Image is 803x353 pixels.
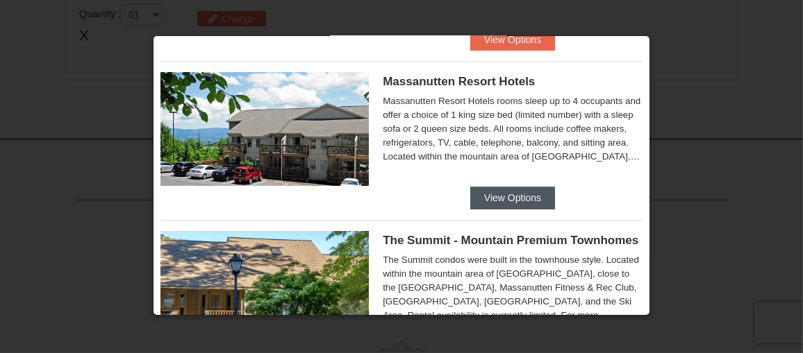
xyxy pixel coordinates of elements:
[383,75,535,88] span: Massanutten Resort Hotels
[383,234,638,247] span: The Summit - Mountain Premium Townhomes
[470,187,555,209] button: View Options
[470,28,555,51] button: View Options
[383,253,643,322] div: The Summit condos were built in the townhouse style. Located within the mountain area of [GEOGRAP...
[160,72,369,186] img: 19219026-1-e3b4ac8e.jpg
[383,94,643,164] div: Massanutten Resort Hotels rooms sleep up to 4 occupants and offer a choice of 1 king size bed (li...
[160,231,369,345] img: 19219034-1-0eee7e00.jpg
